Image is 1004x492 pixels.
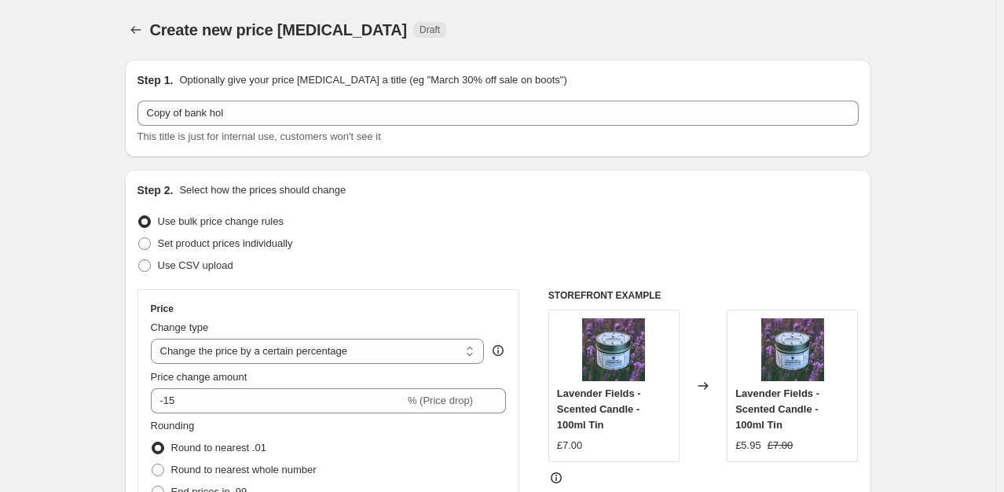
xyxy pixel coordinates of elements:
[171,464,317,475] span: Round to nearest whole number
[768,438,793,453] strike: £7.00
[137,101,859,126] input: 30% off holiday sale
[582,318,645,381] img: Lavender_Fields_Small_3_80x.jpg
[151,321,209,333] span: Change type
[151,371,247,383] span: Price change amount
[158,259,233,271] span: Use CSV upload
[125,19,147,41] button: Price change jobs
[490,343,506,358] div: help
[408,395,473,406] span: % (Price drop)
[557,438,583,453] div: £7.00
[761,318,824,381] img: Lavender_Fields_Small_3_80x.jpg
[151,420,195,431] span: Rounding
[137,130,381,142] span: This title is just for internal use, customers won't see it
[151,303,174,315] h3: Price
[137,182,174,198] h2: Step 2.
[548,289,859,302] h6: STOREFRONT EXAMPLE
[557,387,641,431] span: Lavender Fields - Scented Candle - 100ml Tin
[171,442,266,453] span: Round to nearest .01
[151,388,405,413] input: -15
[179,72,566,88] p: Optionally give your price [MEDICAL_DATA] a title (eg "March 30% off sale on boots")
[137,72,174,88] h2: Step 1.
[735,438,761,453] div: £5.95
[735,387,819,431] span: Lavender Fields - Scented Candle - 100ml Tin
[158,215,284,227] span: Use bulk price change rules
[158,237,293,249] span: Set product prices individually
[150,21,408,39] span: Create new price [MEDICAL_DATA]
[420,24,440,36] span: Draft
[179,182,346,198] p: Select how the prices should change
